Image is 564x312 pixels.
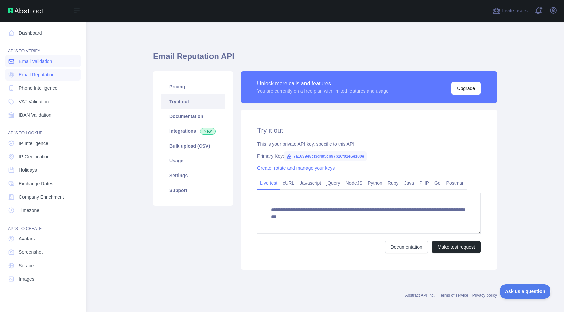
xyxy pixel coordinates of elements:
[5,27,81,39] a: Dashboard
[432,178,443,188] a: Go
[500,284,551,299] iframe: Toggle Customer Support
[257,165,335,171] a: Create, rotate and manage your keys
[343,178,365,188] a: NodeJS
[257,80,389,88] div: Unlock more calls and features
[161,168,225,183] a: Settings
[5,151,81,163] a: IP Geolocation
[280,178,297,188] a: cURL
[5,191,81,203] a: Company Enrichment
[417,178,432,188] a: PHP
[161,79,225,94] a: Pricing
[5,178,81,190] a: Exchange Rates
[5,233,81,245] a: Avatars
[324,178,343,188] a: jQuery
[19,207,39,214] span: Timezone
[5,137,81,149] a: IP Intelligence
[200,128,216,135] span: New
[385,241,428,253] a: Documentation
[5,122,81,136] div: API'S TO LOOKUP
[153,51,497,67] h1: Email Reputation API
[502,7,528,15] span: Invite users
[8,8,44,13] img: Abstract API
[365,178,385,188] a: Python
[5,69,81,81] a: Email Reputation
[19,276,34,282] span: Images
[19,194,64,200] span: Company Enrichment
[161,124,225,139] a: Integrations New
[161,139,225,153] a: Bulk upload (CSV)
[5,260,81,272] a: Scrape
[443,178,467,188] a: Postman
[19,235,35,242] span: Avatars
[257,126,481,135] h2: Try it out
[5,95,81,108] a: VAT Validation
[5,109,81,121] a: IBAN Validation
[405,293,435,298] a: Abstract API Inc.
[19,167,37,173] span: Holidays
[5,40,81,54] div: API'S TO VERIFY
[5,273,81,285] a: Images
[284,151,367,161] span: 7a1639e8cf3d495cb97b16f01e6e100e
[19,153,50,160] span: IP Geolocation
[451,82,481,95] button: Upgrade
[161,183,225,198] a: Support
[491,5,529,16] button: Invite users
[5,164,81,176] a: Holidays
[385,178,402,188] a: Ruby
[257,141,481,147] div: This is your private API key, specific to this API.
[432,241,481,253] button: Make test request
[297,178,324,188] a: Javascript
[402,178,417,188] a: Java
[472,293,497,298] a: Privacy policy
[161,94,225,109] a: Try it out
[19,71,55,78] span: Email Reputation
[5,246,81,258] a: Screenshot
[257,153,481,159] div: Primary Key:
[19,85,57,91] span: Phone Intelligence
[19,249,43,256] span: Screenshot
[19,140,48,147] span: IP Intelligence
[161,153,225,168] a: Usage
[439,293,468,298] a: Terms of service
[19,112,51,118] span: IBAN Validation
[5,218,81,231] div: API'S TO CREATE
[161,109,225,124] a: Documentation
[19,262,34,269] span: Scrape
[19,58,52,65] span: Email Validation
[257,178,280,188] a: Live test
[19,180,53,187] span: Exchange Rates
[19,98,49,105] span: VAT Validation
[5,55,81,67] a: Email Validation
[257,88,389,94] div: You are currently on a free plan with limited features and usage
[5,204,81,217] a: Timezone
[5,82,81,94] a: Phone Intelligence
